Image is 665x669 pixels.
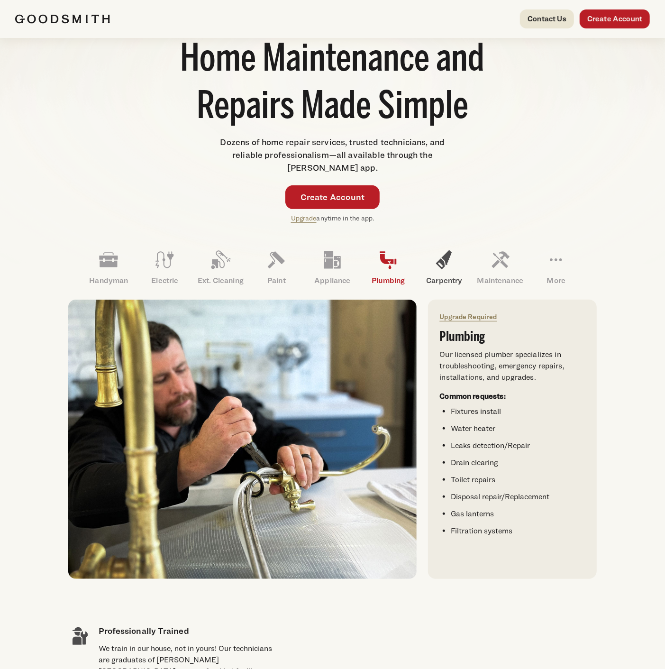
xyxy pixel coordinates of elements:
a: Handyman [81,243,137,292]
h3: Plumbing [439,330,585,343]
a: Carpentry [416,243,472,292]
li: Leaks detection/Repair [451,440,585,451]
li: Filtration systems [451,525,585,537]
a: Electric [137,243,192,292]
p: Paint [248,275,304,286]
a: Contact Us [520,9,574,28]
a: Appliance [304,243,360,292]
a: Paint [248,243,304,292]
img: Goodsmith [15,14,110,24]
a: Upgrade [291,214,317,222]
span: Dozens of home repair services, trusted technicians, and reliable professionalism—all available t... [220,137,445,173]
p: More [528,275,584,286]
li: Water heater [451,423,585,434]
a: More [528,243,584,292]
a: Plumbing [360,243,416,292]
li: Fixtures install [451,406,585,417]
p: Carpentry [416,275,472,286]
li: Gas lanterns [451,508,585,520]
h1: Home Maintenance and Repairs Made Simple [174,37,492,132]
a: Ext. Cleaning [192,243,248,292]
p: Appliance [304,275,360,286]
p: Ext. Cleaning [192,275,248,286]
p: Maintenance [472,275,528,286]
a: Create Account [285,185,380,209]
li: Toilet repairs [451,474,585,486]
li: Disposal repair/Replacement [451,491,585,503]
li: Drain clearing [451,457,585,468]
p: Electric [137,275,192,286]
a: Maintenance [472,243,528,292]
strong: Common requests: [439,392,506,401]
a: Upgrade Required [439,312,497,321]
a: Create Account [580,9,650,28]
p: Plumbing [360,275,416,286]
img: Plumber adjusting a brass faucet [68,300,417,579]
p: Handyman [81,275,137,286]
h4: Professionally Trained [99,624,278,637]
p: anytime in the app. [291,213,374,224]
p: Our licensed plumber specializes in troubleshooting, emergency repairs, installations, and upgrades. [439,349,585,383]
